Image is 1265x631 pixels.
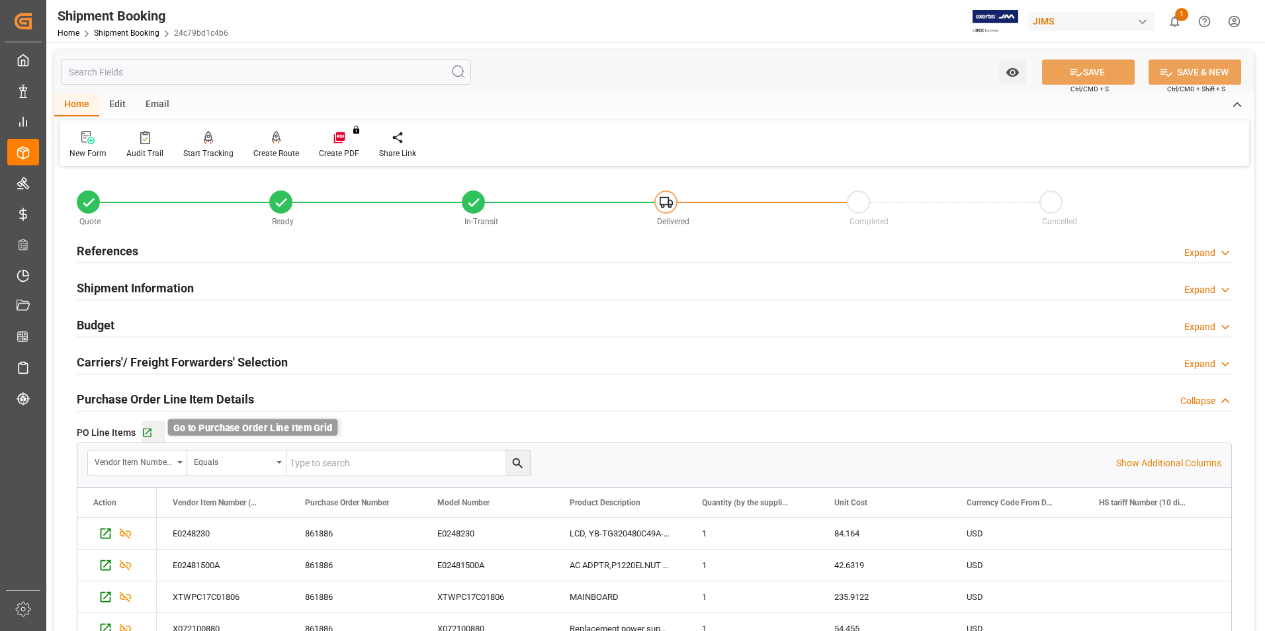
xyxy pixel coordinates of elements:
[77,279,194,297] h2: Shipment Information
[1070,84,1109,94] span: Ctrl/CMD + S
[79,217,101,226] span: Quote
[77,581,157,613] div: Press SPACE to select this row.
[69,147,107,159] div: New Form
[1184,357,1215,371] div: Expand
[1175,8,1188,21] span: 1
[973,10,1018,33] img: Exertis%20JAM%20-%20Email%20Logo.jpg_1722504956.jpg
[1184,246,1215,260] div: Expand
[187,450,286,476] button: open menu
[95,453,173,468] div: Vendor Item Number (By The Supplier)
[1184,320,1215,334] div: Expand
[818,518,951,549] div: 84.164
[464,217,498,226] span: In-Transit
[421,518,554,549] div: E0248230
[967,498,1055,507] span: Currency Code From Detail
[1149,60,1241,85] button: SAVE & NEW
[77,353,288,371] h2: Carriers'/ Freight Forwarders' Selection
[818,581,951,612] div: 235.9122
[126,147,163,159] div: Audit Trail
[77,390,254,408] h2: Purchase Order Line Item Details
[379,147,416,159] div: Share Link
[142,421,165,444] button: Go to Purchase Order Line Item Grid
[54,94,99,116] div: Home
[1184,283,1215,297] div: Expand
[834,498,867,507] span: Unit Cost
[1099,498,1188,507] span: HS tariff Number (10 digit classification code)
[289,550,421,581] div: 861886
[183,147,234,159] div: Start Tracking
[818,550,951,581] div: 42.6319
[194,453,272,468] div: Equals
[1190,7,1219,36] button: Help Center
[77,316,114,334] h2: Budget
[77,550,157,581] div: Press SPACE to select this row.
[951,550,1083,581] div: USD
[289,581,421,612] div: 861886
[286,450,530,476] input: Type to search
[305,498,389,507] span: Purchase Order Number
[437,498,490,507] span: Model Number
[88,450,187,476] button: open menu
[77,242,138,260] h2: References
[157,581,289,612] div: XTWPC17C01806
[686,518,818,549] div: 1
[61,60,471,85] input: Search Fields
[554,518,686,549] div: LCD, YB-TG320480C49A-C-A
[157,550,289,581] div: E02481500A
[173,498,261,507] span: Vendor Item Number (By The Supplier)
[686,581,818,612] div: 1
[58,6,228,26] div: Shipment Booking
[1116,456,1221,470] p: Show Additional Columns
[505,450,530,476] button: search button
[272,217,294,226] span: Ready
[421,550,554,581] div: E02481500A
[99,94,136,116] div: Edit
[1042,217,1077,226] span: Cancelled
[136,94,179,116] div: Email
[951,581,1083,612] div: USD
[1167,84,1225,94] span: Ctrl/CMD + Shift + S
[94,28,159,38] a: Shipment Booking
[554,550,686,581] div: AC ADPTR,P1220ELNUT U/[PERSON_NAME]
[77,426,136,440] span: PO Line Items
[1160,7,1190,36] button: show 1 new notifications
[421,581,554,612] div: XTWPC17C01806
[686,550,818,581] div: 1
[702,498,791,507] span: Quantity (by the supplier)
[58,28,79,38] a: Home
[999,60,1026,85] button: open menu
[570,498,640,507] span: Product Description
[77,518,157,550] div: Press SPACE to select this row.
[1027,12,1155,31] div: JIMS
[1042,60,1135,85] button: SAVE
[1180,394,1215,408] div: Collapse
[850,217,889,226] span: Completed
[157,518,289,549] div: E0248230
[289,518,421,549] div: 861886
[657,217,689,226] span: Delivered
[168,419,338,436] div: Go to Purchase Order Line Item Grid
[253,147,299,159] div: Create Route
[951,518,1083,549] div: USD
[554,581,686,612] div: MAINBOARD
[1027,9,1160,34] button: JIMS
[93,498,116,507] div: Action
